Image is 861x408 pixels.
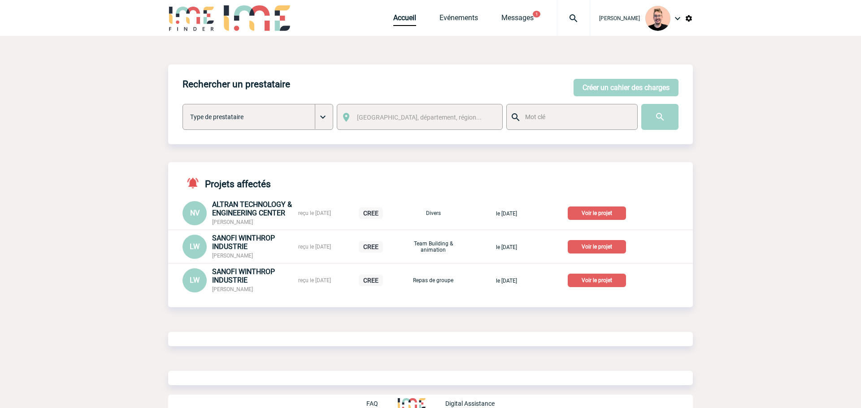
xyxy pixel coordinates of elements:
[359,275,383,286] p: CREE
[568,240,626,253] p: Voir le projet
[411,277,456,283] p: Repas de groupe
[496,278,517,284] span: le [DATE]
[212,219,253,225] span: [PERSON_NAME]
[501,13,534,26] a: Messages
[298,244,331,250] span: reçu le [DATE]
[298,277,331,283] span: reçu le [DATE]
[568,275,630,284] a: Voir le projet
[298,210,331,216] span: reçu le [DATE]
[568,206,626,220] p: Voir le projet
[411,210,456,216] p: Divers
[393,13,416,26] a: Accueil
[212,253,253,259] span: [PERSON_NAME]
[366,400,378,407] p: FAQ
[496,210,517,217] span: le [DATE]
[183,79,290,90] h4: Rechercher un prestataire
[641,104,678,130] input: Submit
[186,176,205,189] img: notifications-active-24-px-r.png
[212,200,292,217] span: ALTRAN TECHNOLOGY & ENGINEERING CENTER
[568,242,630,250] a: Voir le projet
[439,13,478,26] a: Evénements
[212,286,253,292] span: [PERSON_NAME]
[445,400,495,407] p: Digital Assistance
[645,6,670,31] img: 129741-1.png
[190,209,200,217] span: NV
[599,15,640,21] span: [PERSON_NAME]
[183,176,271,189] h4: Projets affectés
[190,242,200,251] span: LW
[568,274,626,287] p: Voir le projet
[357,114,482,121] span: [GEOGRAPHIC_DATA], département, région...
[168,5,215,31] img: IME-Finder
[190,276,200,284] span: LW
[212,267,275,284] span: SANOFI WINTHROP INDUSTRIE
[568,208,630,217] a: Voir le projet
[359,241,383,253] p: CREE
[533,11,540,17] button: 1
[411,241,456,253] p: Team Building & animation
[523,111,629,123] input: Mot clé
[359,207,383,219] p: CREE
[366,399,398,407] a: FAQ
[496,244,517,250] span: le [DATE]
[212,234,275,251] span: SANOFI WINTHROP INDUSTRIE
